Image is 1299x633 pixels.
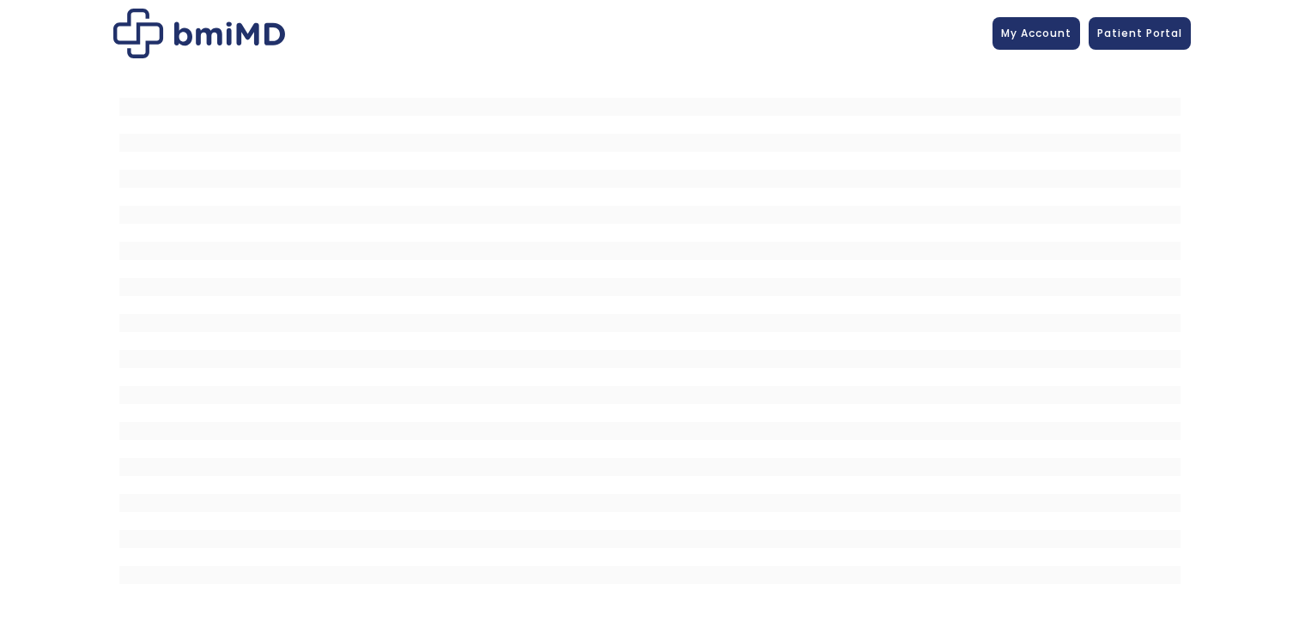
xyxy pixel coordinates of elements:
span: My Account [1001,26,1071,40]
a: My Account [992,17,1080,50]
a: Patient Portal [1089,17,1191,50]
span: Patient Portal [1097,26,1182,40]
img: Patient Messaging Portal [113,9,285,58]
iframe: MDI Patient Messaging Portal [119,80,1181,594]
